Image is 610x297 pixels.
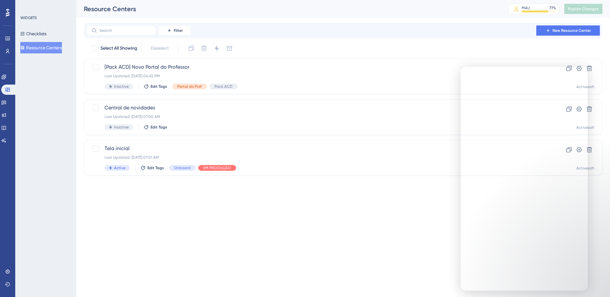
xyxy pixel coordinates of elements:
[151,45,169,52] span: Deselect
[151,125,167,130] span: Edit Tags
[140,165,164,170] button: Edit Tags
[564,4,602,14] button: Publish Changes
[105,63,531,71] span: [Pack ACD] Novo Portal do Professor
[583,272,602,291] iframe: UserGuiding AI Assistant Launcher
[20,28,46,39] button: Checklists
[144,84,167,89] button: Edit Tags
[105,114,531,119] div: Last Updated: [DATE] 07:00 AM
[105,155,531,160] div: Last Updated: [DATE] 07:01 AM
[214,84,233,89] span: Pack ACD
[461,67,588,291] iframe: Intercom live chat
[147,165,164,170] span: Edit Tags
[20,42,62,53] button: Resource Centers
[105,104,531,112] span: Central de novidades
[84,4,492,13] div: Resource Centers
[536,25,600,36] button: New Resource Center
[114,125,129,130] span: Inactive
[105,73,531,79] div: Last Updated: [DATE] 04:45 PM
[151,84,167,89] span: Edit Tags
[203,165,231,170] span: EM PRODUÇÃO
[114,165,125,170] span: Active
[522,5,530,10] div: MAU
[99,28,151,33] input: Search
[174,165,191,170] span: Onboard
[144,125,167,130] button: Edit Tags
[159,25,191,36] button: Filter
[549,5,556,10] div: 77 %
[145,43,174,54] button: Deselect
[552,28,591,33] span: New Resource Center
[568,6,599,11] span: Publish Changes
[174,28,183,33] span: Filter
[177,84,202,89] span: Portal do Prof
[100,45,137,52] span: Select All Showing
[105,145,531,152] span: Tela inicial
[114,84,129,89] span: Inactive
[20,15,37,20] div: WIDGETS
